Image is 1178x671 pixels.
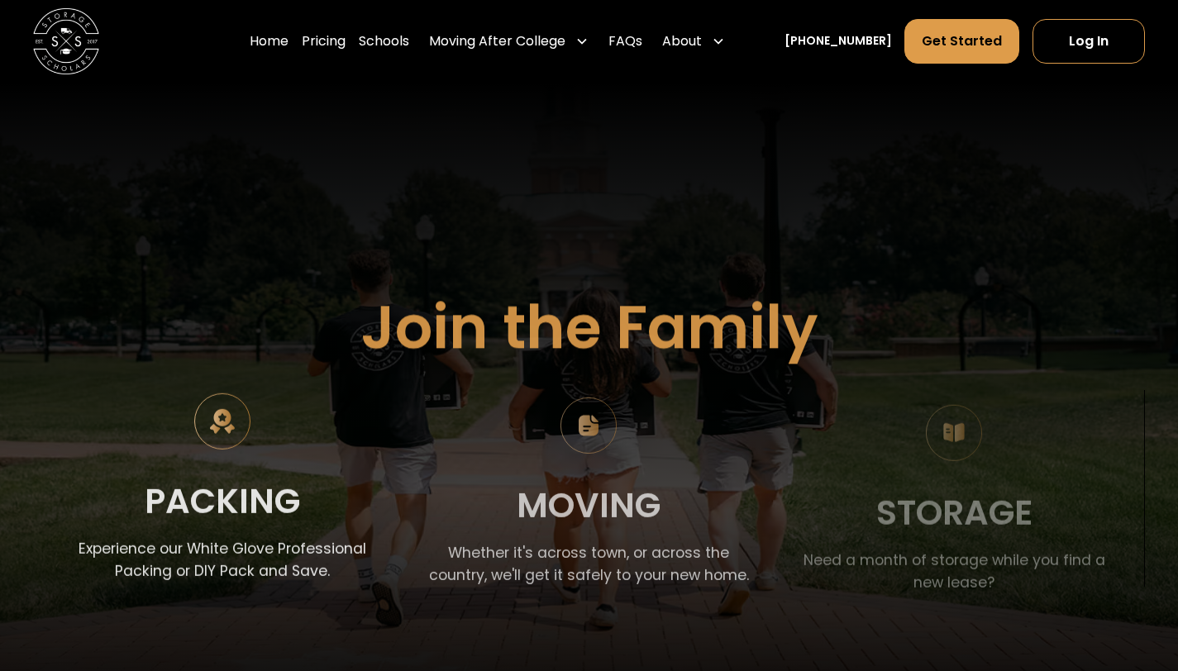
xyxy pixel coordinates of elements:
[791,550,1118,593] p: Need a month of storage while you find a new lease?
[360,296,818,361] h1: Join the Family
[517,478,661,533] div: Moving
[656,18,732,64] div: About
[785,32,892,50] a: [PHONE_NUMBER]
[608,18,642,64] a: FAQs
[302,18,346,64] a: Pricing
[145,474,300,529] div: Packing
[250,18,289,64] a: Home
[876,486,1033,540] div: Storage
[1033,19,1145,64] a: Log In
[60,538,386,582] p: Experience our White Glove Professional Packing or DIY Pack and Save.
[904,19,1019,64] a: Get Started
[662,31,702,51] div: About
[33,8,99,74] img: Storage Scholars main logo
[429,31,565,51] div: Moving After College
[422,18,595,64] div: Moving After College
[359,18,409,64] a: Schools
[426,542,752,586] p: Whether it's across town, or across the country, we'll get it safely to your new home.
